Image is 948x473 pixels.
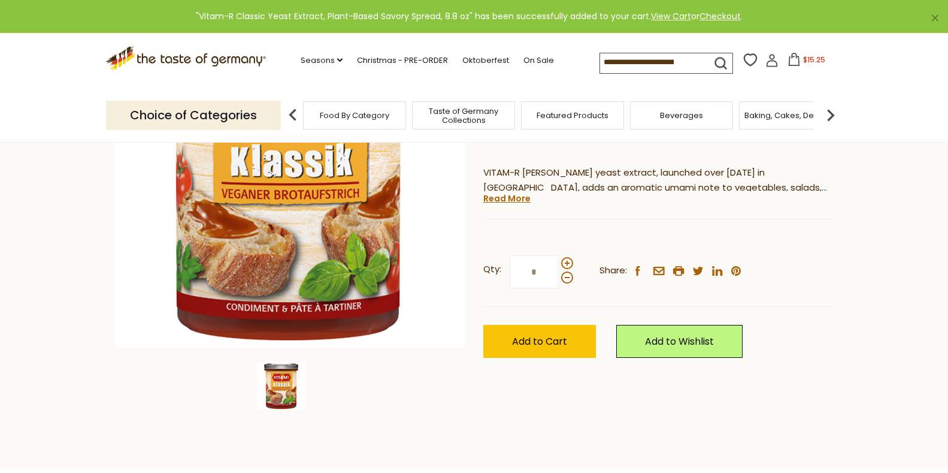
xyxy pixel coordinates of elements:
span: Share: [599,263,627,278]
input: Qty: [510,255,559,288]
span: Add to Cart [512,335,567,348]
a: Checkout [699,10,741,22]
a: Taste of Germany Collections [416,107,511,125]
button: Add to Cart [483,325,596,358]
button: $15.25 [781,53,832,71]
img: previous arrow [281,103,305,127]
a: Add to Wishlist [616,325,743,358]
a: Baking, Cakes, Desserts [744,111,837,120]
img: Vitam-R Classic Yeast Extract, Plant-Based Savory Spread, 8.8 oz [258,362,305,410]
a: Beverages [660,111,703,120]
a: × [931,14,938,22]
img: next arrow [819,103,843,127]
p: Choice of Categories [106,101,281,130]
a: View Cart [651,10,691,22]
a: Read More [483,192,531,204]
span: $15.25 [803,55,825,65]
a: 0 Reviews [534,131,579,144]
a: Food By Category [320,111,389,120]
a: Seasons [301,54,343,67]
a: Christmas - PRE-ORDER [357,54,448,67]
p: VITAM-R [PERSON_NAME] yeast extract, launched over [DATE] in [GEOGRAPHIC_DATA], adds an aromatic ... [483,165,834,195]
strong: Qty: [483,262,501,277]
div: "Vitam-R Classic Yeast Extract, Plant-Based Savory Spread, 8.8 oz" has been successfully added to... [10,10,929,23]
a: Oktoberfest [462,54,509,67]
a: On Sale [523,54,554,67]
a: Featured Products [537,111,608,120]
